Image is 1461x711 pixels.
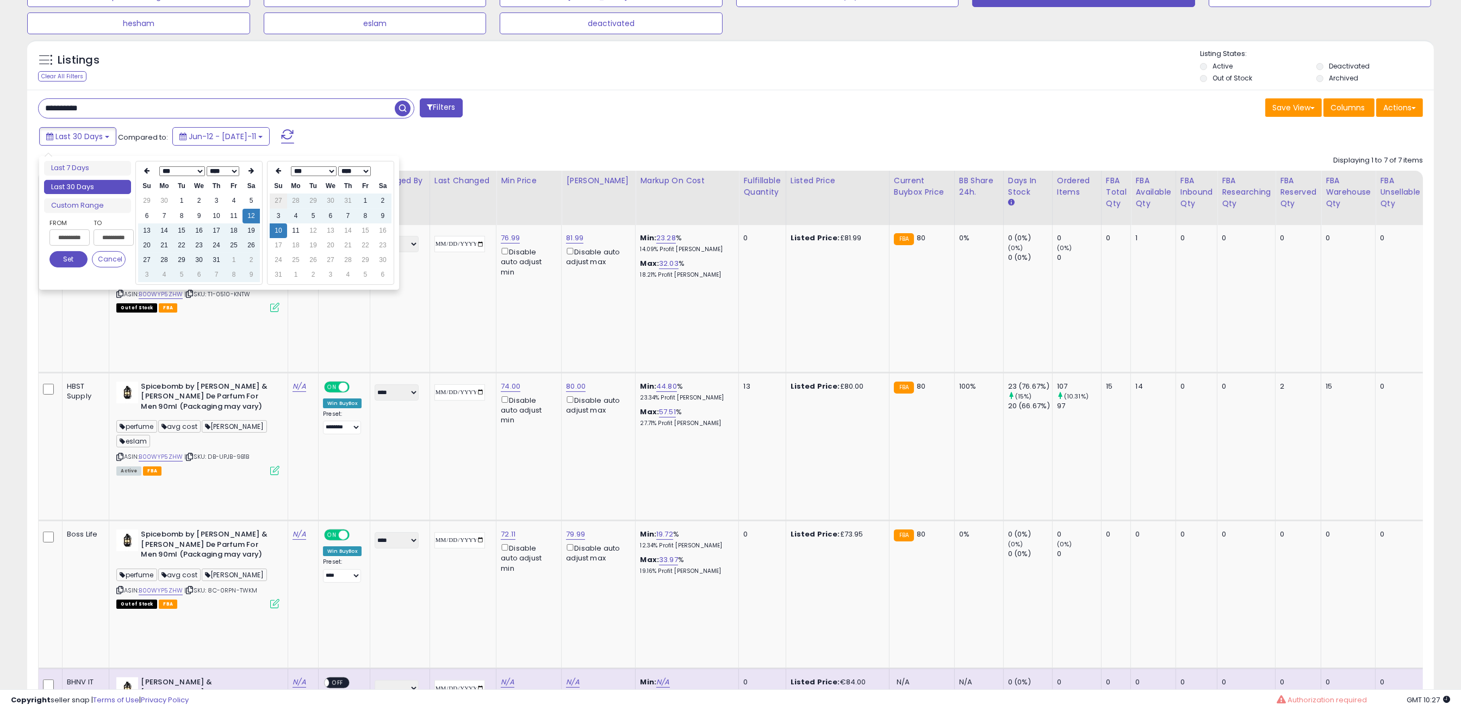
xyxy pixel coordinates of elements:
[1280,382,1313,391] div: 2
[791,233,881,243] div: £81.99
[141,529,273,563] b: Spicebomb by [PERSON_NAME] & [PERSON_NAME] De Parfum For Men 90ml (Packaging may vary)
[566,542,627,563] div: Disable auto adjust max
[1323,98,1375,117] button: Columns
[208,253,225,267] td: 31
[304,209,322,223] td: 5
[322,253,339,267] td: 27
[243,194,260,208] td: 5
[270,267,287,282] td: 31
[1135,529,1167,539] div: 0
[501,175,557,186] div: Min Price
[656,381,677,392] a: 44.80
[959,382,995,391] div: 100%
[116,382,279,474] div: ASIN:
[270,238,287,253] td: 17
[1057,175,1097,198] div: Ordered Items
[374,267,391,282] td: 6
[159,600,177,609] span: FBA
[55,131,103,142] span: Last 30 Days
[959,233,995,243] div: 0%
[659,407,676,417] a: 57.51
[656,233,676,244] a: 23.28
[1008,233,1052,243] div: 0 (0%)
[1008,382,1052,391] div: 23 (76.67%)
[225,238,243,253] td: 25
[225,253,243,267] td: 1
[791,233,840,243] b: Listed Price:
[894,529,914,541] small: FBA
[116,303,157,313] span: All listings that are currently out of stock and unavailable for purchase on Amazon
[894,233,914,245] small: FBA
[791,382,881,391] div: £80.00
[184,586,257,595] span: | SKU: 8C-0RPN-TWKM
[894,382,914,394] small: FBA
[293,381,306,392] a: N/A
[1008,244,1023,252] small: (0%)
[208,267,225,282] td: 7
[116,466,141,476] span: All listings currently available for purchase on Amazon
[374,223,391,238] td: 16
[501,542,553,573] div: Disable auto adjust min
[1135,233,1167,243] div: 1
[158,420,201,433] span: avg cost
[116,435,150,447] span: eslam
[357,267,374,282] td: 5
[1135,175,1171,209] div: FBA Available Qty
[173,179,190,194] th: Tu
[339,209,357,223] td: 7
[1326,382,1367,391] div: 15
[501,394,553,426] div: Disable auto adjust min
[49,251,88,267] button: Set
[202,420,267,433] span: [PERSON_NAME]
[339,238,357,253] td: 21
[190,209,208,223] td: 9
[49,217,88,228] label: From
[636,171,739,225] th: The percentage added to the cost of goods (COGS) that forms the calculator for Min & Max prices.
[156,238,173,253] td: 21
[138,194,156,208] td: 29
[116,600,157,609] span: All listings that are currently out of stock and unavailable for purchase on Amazon
[1213,73,1252,83] label: Out of Stock
[640,407,659,417] b: Max:
[357,223,374,238] td: 15
[1057,540,1072,548] small: (0%)
[1380,233,1416,243] div: 0
[323,558,362,583] div: Preset:
[1057,244,1072,252] small: (0%)
[94,217,126,228] label: To
[323,398,362,408] div: Win BuyBox
[190,267,208,282] td: 6
[640,567,730,575] p: 19.16% Profit [PERSON_NAME]
[304,238,322,253] td: 19
[348,382,365,391] span: OFF
[184,452,249,461] span: | SKU: DB-UPJB-9B1B
[1135,677,1167,687] div: 0
[243,179,260,194] th: Sa
[640,175,734,186] div: Markup on Cost
[1213,61,1233,71] label: Active
[1008,253,1052,263] div: 0 (0%)
[339,223,357,238] td: 14
[1064,392,1089,401] small: (10.31%)
[116,382,138,403] img: 31ZFPTOKnSL._SL40_.jpg
[791,677,881,687] div: €84.00
[293,529,306,540] a: N/A
[325,531,339,540] span: ON
[1057,677,1101,687] div: 0
[917,233,925,243] span: 80
[501,677,514,688] a: N/A
[743,233,777,243] div: 0
[322,209,339,223] td: 6
[1057,401,1101,411] div: 97
[270,253,287,267] td: 24
[357,179,374,194] th: Fr
[501,246,553,277] div: Disable auto adjust min
[339,267,357,282] td: 4
[202,569,267,581] span: [PERSON_NAME]
[640,246,730,253] p: 14.09% Profit [PERSON_NAME]
[894,175,950,198] div: Current Buybox Price
[116,569,157,581] span: perfume
[566,394,627,415] div: Disable auto adjust max
[1376,98,1423,117] button: Actions
[1008,175,1048,198] div: Days In Stock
